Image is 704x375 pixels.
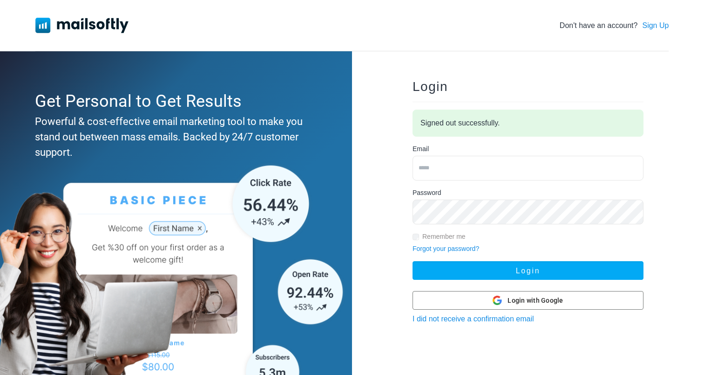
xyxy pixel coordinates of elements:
[560,20,669,31] div: Don't have an account?
[413,261,643,280] button: Login
[413,291,643,310] button: Login with Google
[35,89,313,114] div: Get Personal to Get Results
[422,232,466,242] label: Remember me
[413,245,479,252] a: Forgot your password?
[413,144,429,154] label: Email
[642,20,669,31] a: Sign Up
[413,315,534,323] a: I did not receive a confirmation email
[508,296,563,306] span: Login with Google
[35,18,129,33] img: Mailsoftly
[35,114,313,160] div: Powerful & cost-effective email marketing tool to make you stand out between mass emails. Backed ...
[413,188,441,198] label: Password
[413,79,448,94] span: Login
[413,110,643,137] div: Signed out successfully.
